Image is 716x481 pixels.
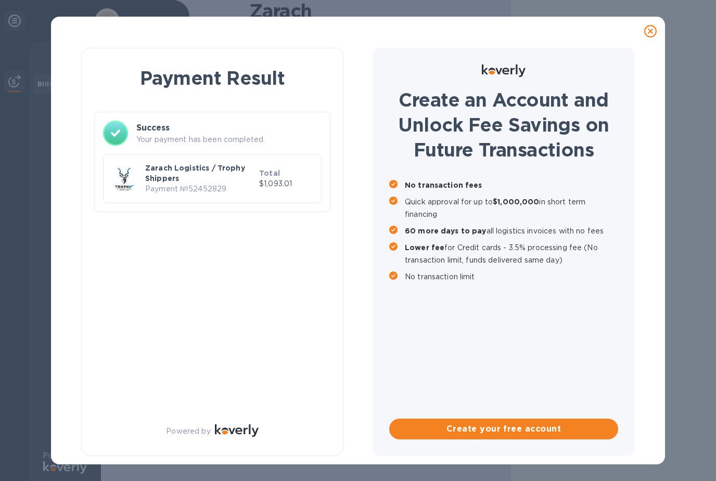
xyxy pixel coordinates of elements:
h3: Success [136,122,322,134]
p: all logistics invoices with no fees [405,225,618,237]
h1: Payment Result [98,65,326,91]
p: Zarach Logistics / Trophy Shippers [145,163,255,184]
b: Total [259,169,280,177]
b: 60 more days to pay [405,227,487,235]
p: $1,093.01 [259,178,313,189]
p: Powered by [166,426,210,437]
b: $1,000,000 [493,198,539,206]
img: Logo [482,64,526,77]
span: Create your free account [398,423,610,435]
button: Create your free account [389,419,618,439]
b: No transaction fees [405,181,482,189]
p: Your payment has been completed. [136,134,322,145]
p: No transaction limit [405,270,618,283]
b: Lower fee [405,243,444,252]
p: Payment № 52452829 [145,184,255,194]
p: for Credit cards - 3.5% processing fee (No transaction limit, funds delivered same day) [405,241,618,266]
h1: Create an Account and Unlock Fee Savings on Future Transactions [389,87,618,162]
p: Quick approval for up to in short term financing [405,196,618,220]
img: Logo [215,424,259,437]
